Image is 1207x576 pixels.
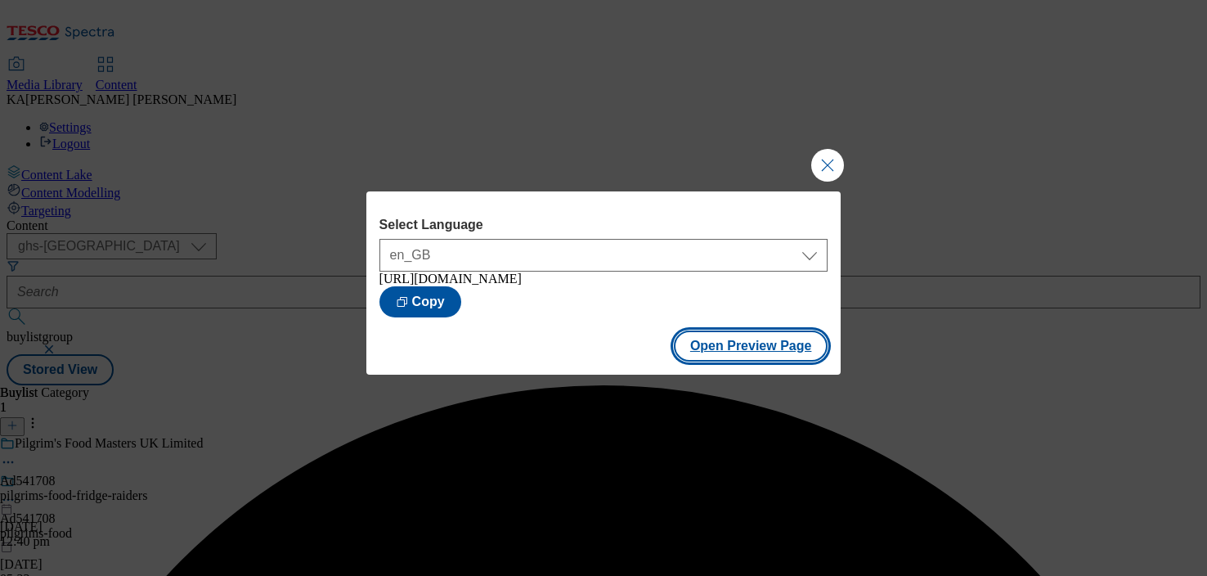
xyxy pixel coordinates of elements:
[379,218,828,232] label: Select Language
[811,149,844,182] button: Close Modal
[379,272,828,286] div: [URL][DOMAIN_NAME]
[366,191,841,375] div: Modal
[674,331,828,362] button: Open Preview Page
[379,286,461,317] button: Copy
